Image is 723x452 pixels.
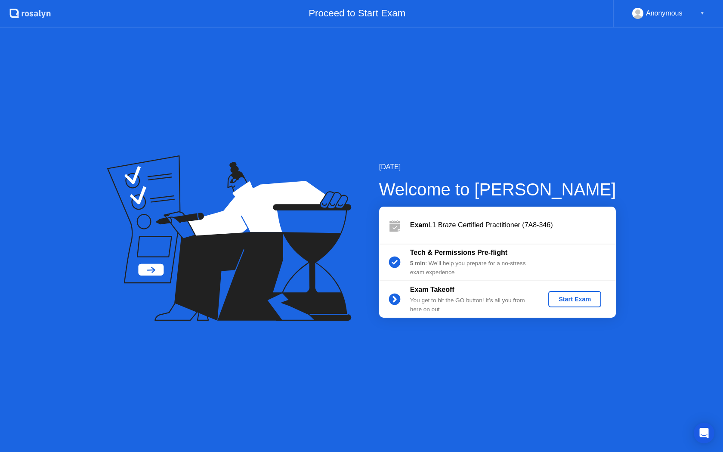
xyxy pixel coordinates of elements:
[552,296,598,303] div: Start Exam
[700,8,704,19] div: ▼
[548,291,601,307] button: Start Exam
[410,221,429,229] b: Exam
[410,296,534,314] div: You get to hit the GO button! It’s all you from here on out
[410,259,534,277] div: : We’ll help you prepare for a no-stress exam experience
[410,286,454,293] b: Exam Takeoff
[694,423,714,443] div: Open Intercom Messenger
[410,260,426,266] b: 5 min
[379,176,616,202] div: Welcome to [PERSON_NAME]
[379,162,616,172] div: [DATE]
[410,249,507,256] b: Tech & Permissions Pre-flight
[646,8,683,19] div: Anonymous
[410,220,616,230] div: L1 Braze Certified Practitioner (7A8-346)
